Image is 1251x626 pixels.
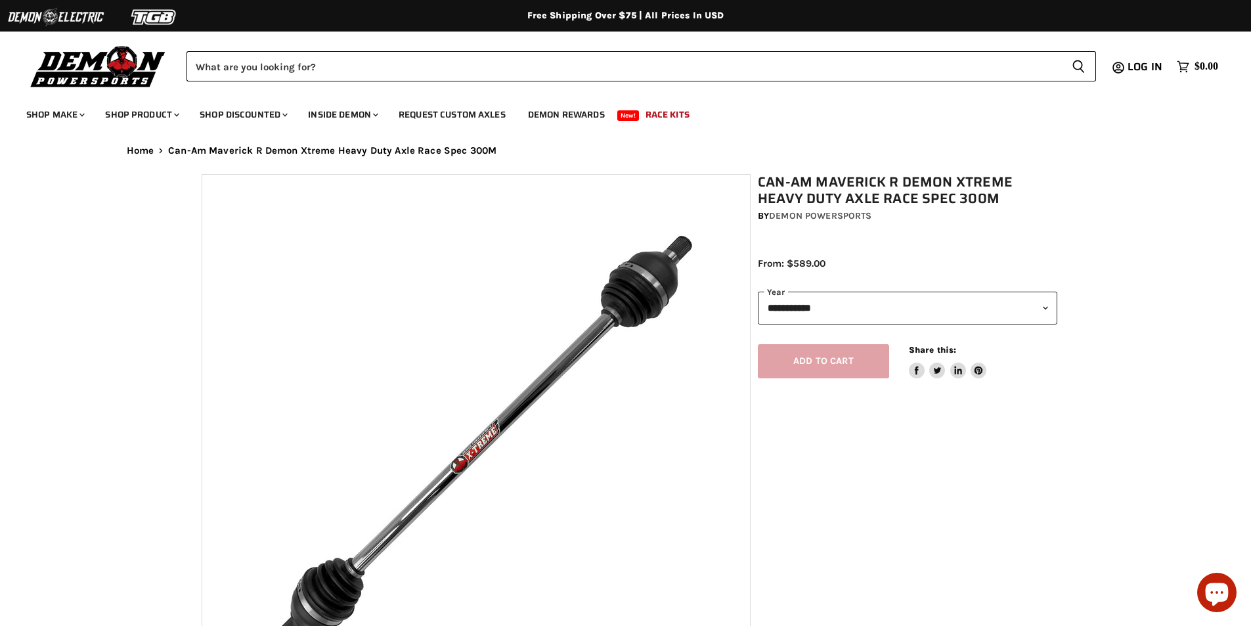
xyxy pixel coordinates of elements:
[16,101,93,128] a: Shop Make
[168,145,496,156] span: Can-Am Maverick R Demon Xtreme Heavy Duty Axle Race Spec 300M
[190,101,296,128] a: Shop Discounted
[758,292,1057,324] select: year
[26,43,170,89] img: Demon Powersports
[518,101,615,128] a: Demon Rewards
[758,174,1057,207] h1: Can-Am Maverick R Demon Xtreme Heavy Duty Axle Race Spec 300M
[617,110,640,121] span: New!
[769,210,871,221] a: Demon Powersports
[1170,57,1225,76] a: $0.00
[758,209,1057,223] div: by
[187,51,1061,81] input: Search
[636,101,699,128] a: Race Kits
[16,96,1215,128] ul: Main menu
[127,145,154,156] a: Home
[909,345,956,355] span: Share this:
[1122,61,1170,73] a: Log in
[1128,58,1162,75] span: Log in
[389,101,516,128] a: Request Custom Axles
[7,5,105,30] img: Demon Electric Logo 2
[1061,51,1096,81] button: Search
[298,101,386,128] a: Inside Demon
[95,101,187,128] a: Shop Product
[105,5,204,30] img: TGB Logo 2
[1193,573,1240,615] inbox-online-store-chat: Shopify online store chat
[187,51,1096,81] form: Product
[1195,60,1218,73] span: $0.00
[100,145,1151,156] nav: Breadcrumbs
[100,10,1151,22] div: Free Shipping Over $75 | All Prices In USD
[909,344,987,379] aside: Share this:
[758,257,825,269] span: From: $589.00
